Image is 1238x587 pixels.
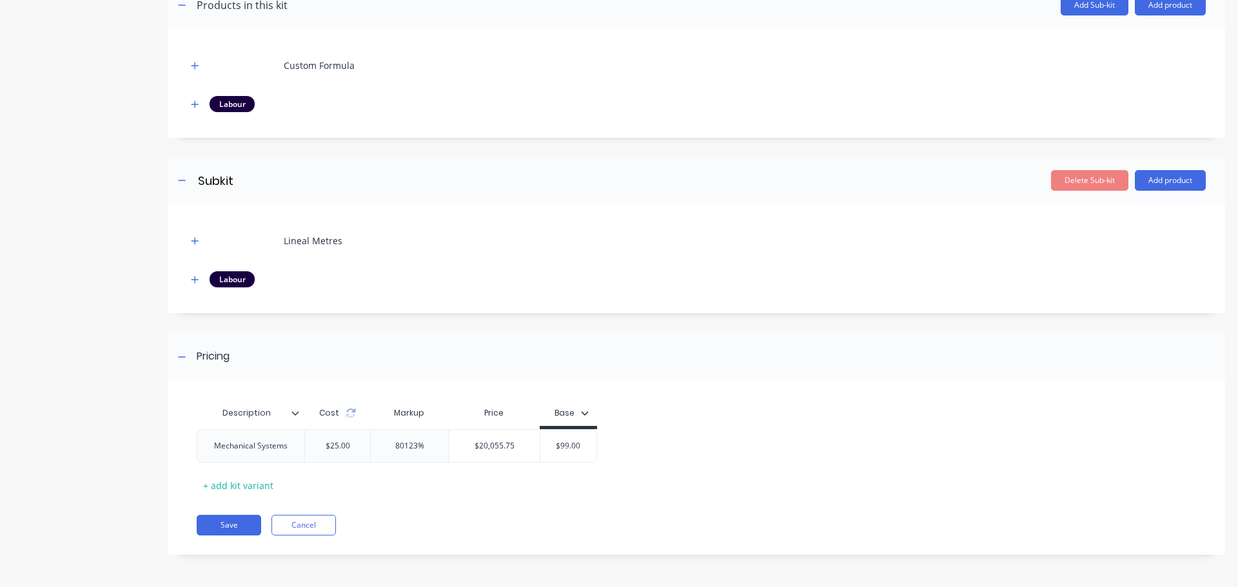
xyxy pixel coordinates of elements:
button: Delete Sub-kit [1051,170,1128,191]
div: Base [555,407,575,419]
div: Cost [304,400,370,426]
div: 80123% [371,430,449,462]
button: Cancel [271,515,336,535]
button: Save [197,515,261,535]
div: Mechanical Systems$25.0080123%$20,055.75$99.00 [197,429,597,463]
div: Lineal Metres [284,234,342,247]
button: Add product [1135,170,1206,191]
div: Custom Formula [284,59,355,72]
div: $25.00 [315,430,360,462]
div: Price [449,400,540,426]
div: Mechanical Systems [204,438,298,454]
div: Labour [210,271,255,287]
div: + add kit variant [197,476,280,496]
span: Cost [319,407,339,419]
div: Pricing [197,349,230,365]
div: Markup [370,400,449,426]
input: Enter sub-kit name [197,171,425,190]
div: Description [197,397,297,429]
div: $99.00 [536,430,600,462]
div: Description [197,400,304,426]
div: $20,055.75 [449,430,540,462]
button: Base [548,403,595,423]
div: Labour [210,96,255,111]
